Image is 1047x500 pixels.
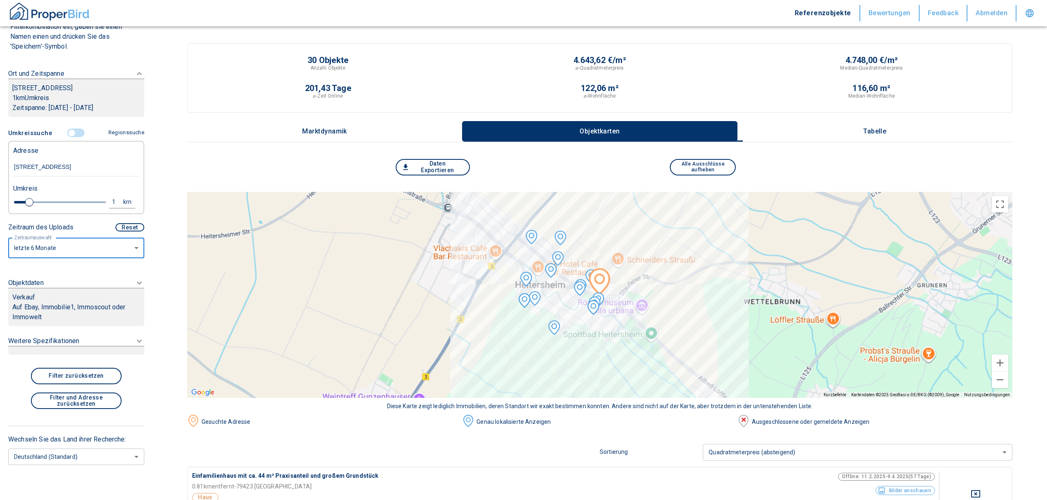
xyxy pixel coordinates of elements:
[13,146,38,156] p: Adresse
[13,158,139,177] input: Adresse ändern
[8,125,56,141] button: Umkreissuche
[579,128,620,135] p: Objektkarten
[310,64,346,72] p: Anzahl Objekte
[8,446,144,467] div: Deutschland (Standard)
[8,222,73,232] p: Zeitraum des Uploads
[786,5,860,21] button: Referenzobjekte
[192,472,625,480] p: Einfamilienhaus mit ca. 44 m² Praxisanteil und großem Grundstück
[670,159,736,175] button: Alle Ausschlüsse aufheben
[474,418,737,426] div: Genau lokalisierte Anzeigen
[31,368,122,384] button: Filter zurücksetzen
[189,387,216,398] a: Dieses Gebiet in Google Maps öffnen (in neuem Fenster)
[964,393,1010,397] a: Nutzungsbedingungen
[703,441,1012,463] div: Quadratmeterpreis (absteigend)
[573,56,626,64] p: 4.643,62 €/m²
[8,278,44,288] p: Objektdaten
[876,486,935,495] button: Bilder anschauen
[584,92,616,100] p: ⌀-Wohnfläche
[581,84,619,92] p: 122,06 m²
[31,393,122,409] button: Filter und Adresse zurücksetzen
[8,435,144,444] p: Wechseln Sie das Land ihrer Recherche:
[126,197,133,207] div: km
[111,197,126,207] div: 1
[845,56,898,64] p: 4.748,00 €/m²
[13,184,38,194] p: Umkreis
[187,415,200,427] img: image
[189,387,216,398] img: Google
[750,418,1012,426] div: Ausgeschlossene oder gemeldete Anzeigen
[967,5,1016,21] button: Abmelden
[12,83,140,93] p: [STREET_ADDRESS]
[8,273,144,331] div: ObjektdatenVerkaufAuf Ebay, Immobilie1, Immoscout oder Immowelt
[302,128,347,135] p: Marktdynamik
[992,355,1008,371] button: Vergrößern
[852,84,890,92] p: 116,60 m²
[8,1,91,22] img: ProperBird Logo and Home Button
[105,126,144,140] button: Regionssuche
[944,489,1007,499] button: Deselect for this search
[8,1,91,25] button: ProperBird Logo and Home Button
[12,103,140,113] p: Zeitspanne: [DATE] - [DATE]
[308,56,348,64] p: 30 Objekte
[8,331,144,360] div: Weitere Spezifikationen
[187,121,1012,142] div: wrapped label tabs example
[575,64,624,72] p: ⌀-Quadratmeterpreis
[824,392,846,398] button: Kurzbefehle
[396,159,470,175] button: Daten Exportieren
[851,393,959,397] span: Kartendaten ©2025 GeoBasis-DE/BKG (©2009), Google
[187,402,1012,411] div: Diese Karte zeigt lediglich Immobilien, deren Standort wir exakt bestimmen konnten. Andere sind n...
[10,2,142,51] p: Sie haben noch keine Filtervorlage gespeichert. Stellen Sie eine beliebige Filterkombination ein,...
[109,196,135,208] button: 1km
[462,415,474,427] img: image
[8,336,79,346] p: Weitere Spezifikationen
[920,5,968,21] button: Feedback
[8,61,144,125] div: Ort und Zeitspanne[STREET_ADDRESS]1kmUmkreisZeitspanne: [DATE] - [DATE]
[115,223,144,231] button: Reset
[992,196,1008,213] button: Vollbildansicht ein/aus
[12,302,140,322] p: Auf Ebay, Immobilie1, Immoscout oder Immowelt
[8,237,144,259] div: letzte 6 Monate
[200,418,462,426] div: Gesuchte Adresse
[192,482,236,491] p: 0.81 km entfernt -
[840,64,903,72] p: Median-Quadratmeterpreis
[992,371,1008,388] button: Verkleinern
[854,128,895,135] p: Tabelle
[860,5,920,21] button: Bewertungen
[236,482,312,491] p: 79423 [GEOGRAPHIC_DATA]
[737,415,750,427] img: image
[305,84,351,92] p: 201,43 Tage
[12,93,140,103] p: 1 km Umkreis
[600,448,703,456] p: Sortierung
[8,69,64,79] p: Ort und Zeitspanne
[313,92,343,100] p: ⌀-Zeit Online
[848,92,895,100] p: Median-Wohnfläche
[12,292,35,302] p: Verkauf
